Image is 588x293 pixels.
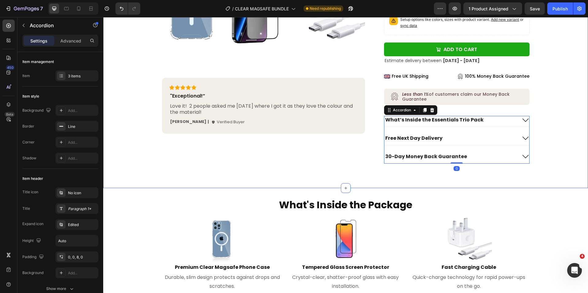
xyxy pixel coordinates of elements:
p: Settings [30,38,47,44]
div: Shadow [22,155,36,161]
div: Rich Text Editor. Editing area: main [281,135,365,144]
button: Save [525,2,545,15]
div: Item header [22,176,43,181]
p: Verified Buyer [114,102,141,108]
button: 1 product assigned [463,2,522,15]
span: Durable, slim design protects against drops and scratches. [62,257,177,273]
div: Edited [68,222,97,228]
p: Free Next Day Delivery [282,118,339,124]
img: gempages_496990071522591625-05099a71-54d8-4a93-8186-a92503d5d61d.png [96,199,142,245]
p: What’s Inside the Essentials Trio Pack [282,100,380,106]
div: Add to cart [340,29,374,36]
div: Publish [552,6,568,12]
div: Background [22,270,43,276]
div: Add... [68,140,97,145]
div: Item [22,73,30,79]
span: Crystal-clear, shatter-proof glass with easy installation. [189,257,296,273]
span: Save [530,6,540,11]
strong: Premium Clear Magsafe Phone Case [72,247,167,254]
span: Need republishing [310,6,341,11]
p: Accordion [30,22,82,29]
div: Show more [46,286,75,292]
iframe: Intercom live chat [567,263,582,278]
div: Title [22,206,30,211]
div: 0, 0, 8, 0 [68,254,97,260]
div: Background [22,106,52,115]
span: Quick-charge technology for rapid power-ups on the go. [309,257,422,273]
img: gempages_496990071522591625-b59af2b7-d975-4e11-9e1d-aac4181c186f.jpg [343,199,389,245]
iframe: To enrich screen reader interactions, please activate Accessibility in Grammarly extension settings [103,17,588,293]
span: / [232,6,234,12]
span: [DATE] - [DATE] [340,40,376,46]
div: Line [68,124,97,129]
p: 7 [40,5,43,12]
p: Advanced [60,38,81,44]
div: Paragraph 1* [68,206,97,212]
span: 1 product assigned [469,6,508,12]
span: 4 [580,254,585,259]
h2: What's Inside the Package [59,181,426,195]
span: CLEAR MAGSAFE BUNDLE [235,6,289,12]
div: 450 [6,65,15,70]
div: 0 [350,149,356,154]
input: Auto [56,235,98,246]
span: 100% Money Back Guarantee [362,56,426,62]
div: Height [22,237,42,245]
div: Beta [5,112,15,117]
em: Less than 1% [299,74,326,80]
div: Add... [68,156,97,161]
div: Undo/Redo [115,2,140,15]
div: Border [22,124,34,129]
p: 30-Day Money Back Guarantee [282,136,364,143]
div: Rich Text Editor. Editing area: main [281,117,340,125]
button: 7 [2,2,46,15]
div: Item style [22,94,39,99]
button: Publish [547,2,573,15]
span: of customers claim our Money Back Guarantee [299,75,420,85]
div: Add... [68,108,97,113]
button: Add to cart [281,25,426,39]
div: Accordion [288,90,309,96]
div: Item management [22,59,54,65]
span: Estimate delivery between [281,40,338,46]
div: Corner [22,139,35,145]
img: gempages_496990071522591625-33ba17cd-4a60-4b3e-a460-986a1d71e74c.webp [219,199,265,245]
div: 3 items [68,73,97,79]
span: sync data [297,6,314,11]
div: Padding [22,253,45,261]
h2: Tempered Glass Screen Protector [182,245,303,255]
span: Free UK Shipping [288,56,325,62]
div: Add... [68,270,97,276]
div: Title icon [22,189,38,195]
div: Expand icon [22,221,43,227]
div: Rich Text Editor. Editing area: main [281,99,381,107]
strong: Fast Charging Cable [338,247,393,254]
div: No icon [68,190,97,196]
